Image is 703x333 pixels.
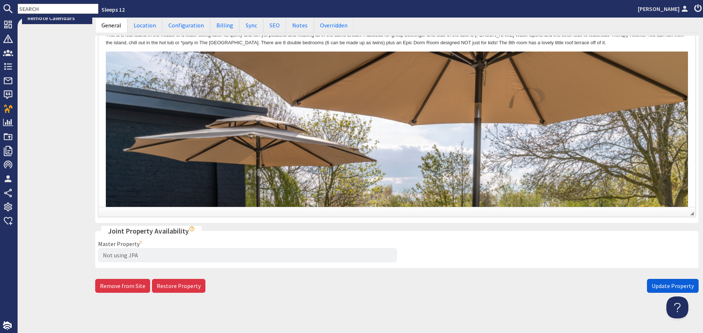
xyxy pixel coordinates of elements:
[101,6,125,13] a: Sleeps 12
[152,279,205,293] a: Restore Property
[127,18,162,33] a: Location
[189,226,195,232] i: Show hints
[210,18,239,33] a: Billing
[95,279,150,293] a: Remove from Site
[638,4,690,13] a: [PERSON_NAME]
[18,4,98,14] input: SEARCH
[98,24,695,207] iframe: Rich Text Editor, property_description
[647,279,699,293] button: Update Property
[3,321,12,330] img: staytech_i_w-64f4e8e9ee0a9c174fd5317b4b171b261742d2d393467e5bdba4413f4f884c10.svg
[286,18,314,33] a: Notes
[101,226,202,236] legend: Joint Property Availability
[98,240,144,247] label: Master Property
[95,18,127,33] a: General
[239,18,263,33] a: Sync
[690,212,694,215] span: Resize
[652,282,694,290] span: Update Property
[22,12,92,24] a: Remote Calendars
[666,296,688,318] iframe: Toggle Customer Support
[263,18,286,33] a: SEO
[162,18,210,33] a: Configuration
[314,18,354,33] a: Overridden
